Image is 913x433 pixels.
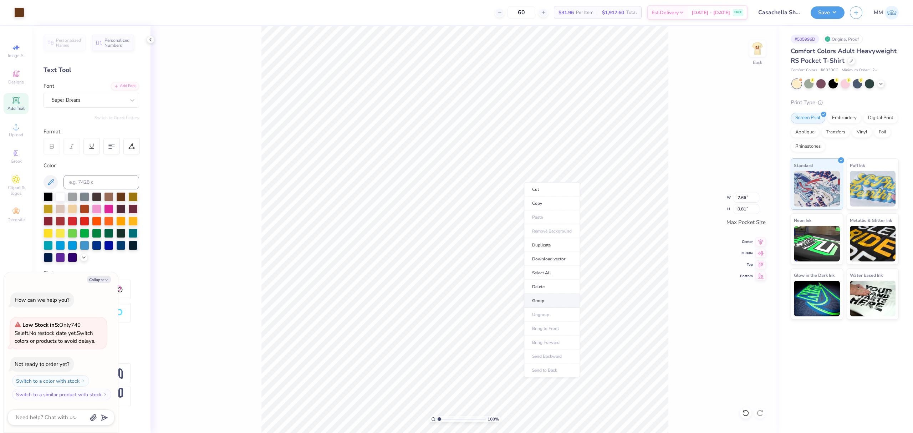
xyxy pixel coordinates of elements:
span: Clipart & logos [4,185,29,196]
div: Original Proof [823,35,863,44]
span: MM [874,9,883,17]
img: Glow in the Dark Ink [794,281,840,316]
div: Add Font [111,82,139,90]
span: Metallic & Glitter Ink [850,216,892,224]
span: Greek [11,158,22,164]
span: $31.96 [558,9,574,16]
span: Comfort Colors Adult Heavyweight RS Pocket T-Shirt [791,47,897,65]
div: Text Tool [44,65,139,75]
span: Upload [9,132,23,138]
span: Personalized Names [56,38,81,48]
img: Switch to a color with stock [81,379,85,383]
span: Total [626,9,637,16]
button: Collapse [87,276,111,283]
div: Applique [791,127,819,138]
span: Comfort Colors [791,67,817,73]
div: # 505996D [791,35,819,44]
span: Water based Ink [850,271,883,279]
span: $1,917.60 [602,9,624,16]
span: Standard [794,162,813,169]
a: MM [874,6,899,20]
button: Switch to a similar product with stock [12,389,111,400]
span: Image AI [8,53,25,58]
div: Rhinestones [791,141,825,152]
li: Group [524,294,580,308]
div: Foil [874,127,891,138]
span: Middle [740,251,753,256]
span: Designs [8,79,24,85]
img: Metallic & Glitter Ink [850,226,896,261]
input: – – [507,6,535,19]
li: Cut [524,182,580,197]
button: Switch to a color with stock [12,375,89,387]
span: Per Item [576,9,593,16]
img: Standard [794,171,840,207]
li: Copy [524,197,580,210]
span: Personalized Numbers [104,38,130,48]
img: Back [750,41,765,56]
span: Minimum Order: 12 + [842,67,877,73]
div: Screen Print [791,113,825,123]
div: Not ready to order yet? [15,361,70,368]
span: FREE [734,10,742,15]
div: Transfers [821,127,850,138]
span: [DATE] - [DATE] [692,9,730,16]
input: e.g. 7428 c [63,175,139,189]
li: Download vector [524,252,580,266]
img: Neon Ink [794,226,840,261]
div: How can we help you? [15,296,70,304]
li: Delete [524,280,580,294]
span: Est. Delivery [652,9,679,16]
button: Switch to Greek Letters [95,115,139,121]
img: Mariah Myssa Salurio [885,6,899,20]
span: Neon Ink [794,216,811,224]
div: Vinyl [852,127,872,138]
div: Print Type [791,98,899,107]
strong: Low Stock in S : [22,321,59,328]
label: Font [44,82,54,90]
li: Duplicate [524,238,580,252]
button: Save [811,6,845,19]
span: Bottom [740,274,753,279]
div: Styles [44,269,139,277]
span: Center [740,239,753,244]
span: Add Text [7,106,25,111]
div: Digital Print [863,113,898,123]
img: Puff Ink [850,171,896,207]
img: Water based Ink [850,281,896,316]
span: No restock date yet. [29,330,77,337]
span: 100 % [488,416,499,422]
span: Only 740 Ss left. Switch colors or products to avoid delays. [15,321,95,345]
img: Switch to a similar product with stock [103,392,107,397]
div: Back [753,59,762,66]
span: Puff Ink [850,162,865,169]
div: Color [44,162,139,170]
li: Select All [524,266,580,280]
input: Untitled Design [753,5,805,20]
span: Glow in the Dark Ink [794,271,835,279]
div: Embroidery [827,113,861,123]
div: Format [44,128,140,136]
span: Top [740,262,753,267]
span: # 6030CC [821,67,838,73]
span: Decorate [7,217,25,223]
